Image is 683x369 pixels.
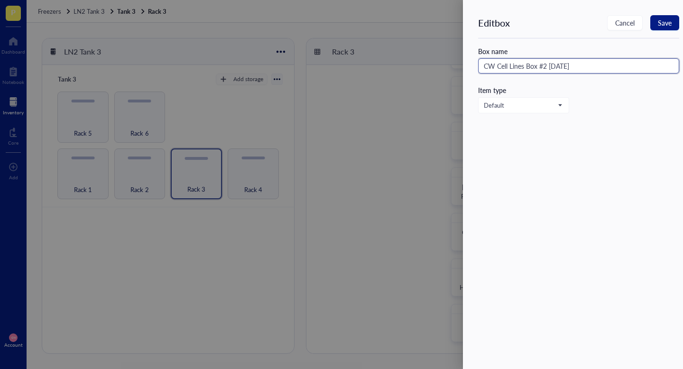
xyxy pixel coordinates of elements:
span: Save [658,19,672,27]
button: Save [650,15,679,30]
div: Item type [478,85,679,95]
span: Cancel [615,19,635,27]
span: Default [484,101,562,110]
button: Cancel [607,15,643,30]
div: Box name [478,46,679,56]
div: Edit box [478,16,510,29]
